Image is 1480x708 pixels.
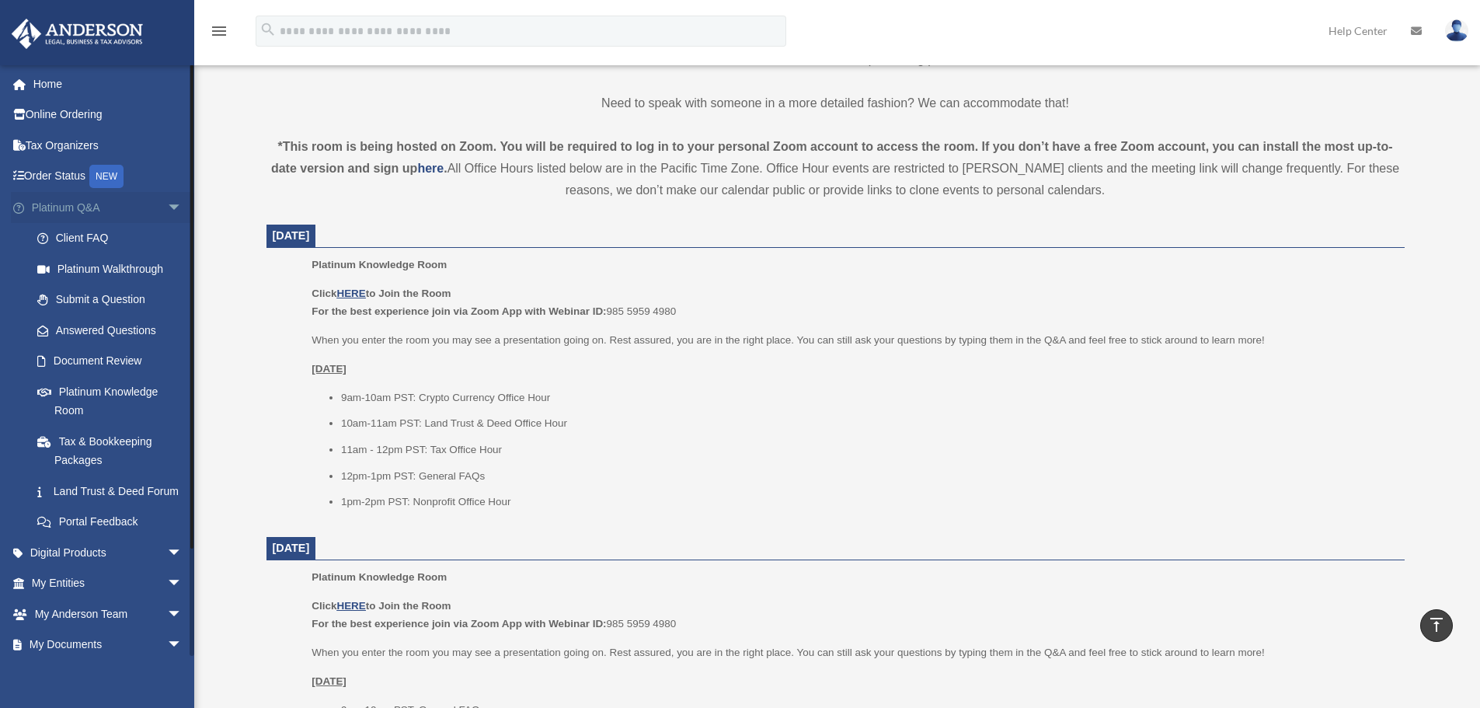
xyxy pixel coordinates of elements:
a: Online Ordering [11,99,206,131]
span: arrow_drop_down [167,537,198,569]
li: 12pm-1pm PST: General FAQs [341,467,1394,486]
a: Platinum Knowledge Room [22,376,198,426]
a: Home [11,68,206,99]
li: 10am-11am PST: Land Trust & Deed Office Hour [341,414,1394,433]
span: arrow_drop_down [167,630,198,661]
a: Tax & Bookkeeping Packages [22,426,206,476]
div: NEW [89,165,124,188]
a: Order StatusNEW [11,161,206,193]
strong: . [444,162,447,175]
i: menu [210,22,228,40]
u: [DATE] [312,363,346,375]
a: Portal Feedback [22,507,206,538]
a: Submit a Question [22,284,206,316]
a: Land Trust & Deed Forum [22,476,206,507]
b: For the best experience join via Zoom App with Webinar ID: [312,305,606,317]
p: Need to speak with someone in a more detailed fashion? We can accommodate that! [266,92,1405,114]
a: HERE [336,600,365,612]
a: Document Review [22,346,206,377]
span: [DATE] [273,229,310,242]
img: Anderson Advisors Platinum Portal [7,19,148,49]
a: HERE [336,288,365,299]
b: For the best experience join via Zoom App with Webinar ID: [312,618,606,630]
a: My Anderson Teamarrow_drop_down [11,598,206,630]
a: Answered Questions [22,315,206,346]
li: 1pm-2pm PST: Nonprofit Office Hour [341,493,1394,511]
i: vertical_align_top [1427,616,1446,634]
b: Click to Join the Room [312,288,451,299]
u: [DATE] [312,675,346,687]
li: 11am - 12pm PST: Tax Office Hour [341,441,1394,459]
strong: *This room is being hosted on Zoom. You will be required to log in to your personal Zoom account ... [271,140,1393,175]
b: Click to Join the Room [312,600,451,612]
p: 985 5959 4980 [312,284,1393,321]
a: vertical_align_top [1420,609,1453,642]
a: Client FAQ [22,223,206,254]
a: Platinum Walkthrough [22,253,206,284]
a: Tax Organizers [11,130,206,161]
span: arrow_drop_down [167,598,198,630]
span: Platinum Knowledge Room [312,571,447,583]
a: My Entitiesarrow_drop_down [11,568,206,599]
li: 9am-10am PST: Crypto Currency Office Hour [341,389,1394,407]
span: arrow_drop_down [167,192,198,224]
img: User Pic [1445,19,1468,42]
a: menu [210,27,228,40]
p: 985 5959 4980 [312,597,1393,633]
div: All Office Hours listed below are in the Pacific Time Zone. Office Hour events are restricted to ... [266,136,1405,201]
a: My Documentsarrow_drop_down [11,630,206,661]
i: search [259,21,277,38]
span: arrow_drop_down [167,568,198,600]
span: [DATE] [273,542,310,554]
span: Platinum Knowledge Room [312,259,447,270]
p: When you enter the room you may see a presentation going on. Rest assured, you are in the right p... [312,331,1393,350]
a: Digital Productsarrow_drop_down [11,537,206,568]
a: Platinum Q&Aarrow_drop_down [11,192,206,223]
a: here [417,162,444,175]
p: When you enter the room you may see a presentation going on. Rest assured, you are in the right p... [312,643,1393,662]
